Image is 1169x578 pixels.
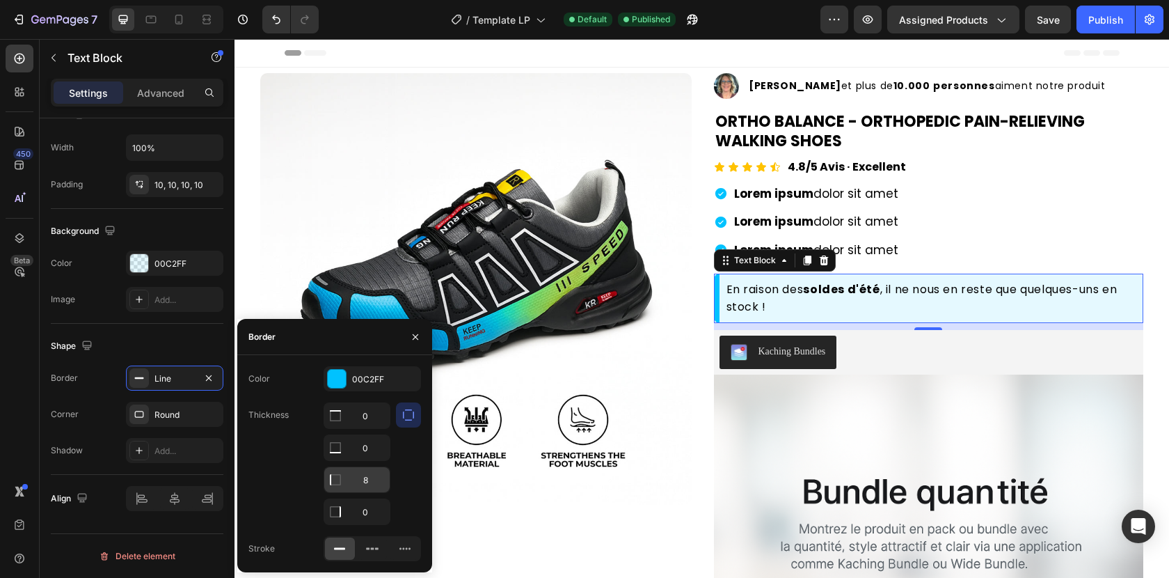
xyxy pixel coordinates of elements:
[699,40,760,54] strong: personnes
[500,146,579,163] strong: Lorem ipsum
[472,13,530,27] span: Template LP
[553,120,671,136] strong: 4.8/5 Avis · Excellent
[51,257,72,270] div: Color
[466,13,470,27] span: /
[324,499,390,524] input: Auto
[262,6,319,33] div: Undo/Redo
[99,548,175,565] div: Delete element
[91,11,97,28] p: 7
[13,148,33,159] div: 450
[1076,6,1135,33] button: Publish
[51,337,95,356] div: Shape
[500,201,664,222] p: dolor sit amet
[51,178,83,191] div: Padding
[887,6,1019,33] button: Assigned Products
[497,215,544,228] div: Text Block
[479,72,909,114] h1: Ortho Balance - Orthopedic Pain-Relieving Walking shoes
[248,409,289,421] div: Thickness
[632,13,670,26] span: Published
[1037,14,1060,26] span: Save
[10,255,33,266] div: Beta
[51,490,90,508] div: Align
[51,408,79,421] div: Corner
[524,305,591,320] div: Kaching Bundles
[496,305,513,322] img: KachingBundles.png
[248,373,270,385] div: Color
[659,40,696,54] strong: 10.000
[154,445,220,458] div: Add...
[154,373,195,385] div: Line
[51,545,223,568] button: Delete element
[500,172,664,194] p: dolor sit amet
[492,242,902,277] p: En raison des , il ne nous en reste que quelques-uns en stock !
[324,435,390,460] input: Auto
[154,179,220,192] div: 10, 10, 10, 10
[51,141,74,154] div: Width
[234,39,1169,578] iframe: Design area
[899,13,988,27] span: Assigned Products
[51,293,75,306] div: Image
[578,13,607,26] span: Default
[1088,13,1123,27] div: Publish
[1025,6,1071,33] button: Save
[154,409,220,421] div: Round
[568,242,645,258] strong: soldes d'été
[248,542,275,555] div: Stroke
[500,144,664,166] p: dolor sit amet
[1122,510,1155,543] div: Open Intercom Messenger
[500,203,579,219] strong: Lorem ipsum
[324,403,390,428] input: Auto
[324,467,390,492] input: Auto
[514,39,873,54] p: et plus de aiment notre produit
[51,372,78,384] div: Border
[154,294,220,306] div: Add...
[127,135,223,160] input: Auto
[248,331,276,343] div: Border
[67,49,186,66] p: Text Block
[514,40,607,54] strong: [PERSON_NAME]
[154,258,220,270] div: 00C2FF
[485,297,603,330] button: Kaching Bundles
[69,86,108,100] p: Settings
[500,174,579,191] strong: Lorem ipsum
[137,86,184,100] p: Advanced
[6,6,104,33] button: 7
[51,444,83,457] div: Shadow
[51,222,118,241] div: Background
[352,373,417,386] div: 00C2FF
